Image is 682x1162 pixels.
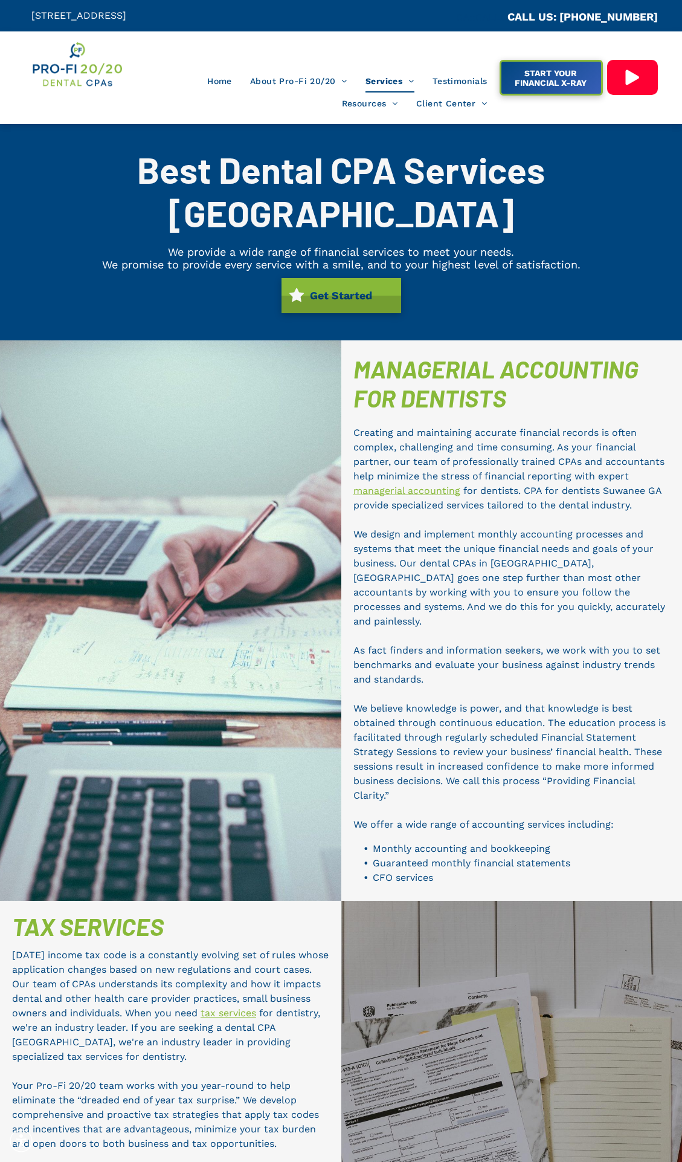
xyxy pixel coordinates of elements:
span: CFO services [373,872,433,883]
span: Creating and maintaining accurate financial records is often complex, challenging and time consum... [353,427,664,482]
a: managerial accounting [353,485,460,496]
a: tax services [201,1007,256,1019]
span: Your Pro-Fi 20/20 team works with you year-round to help eliminate the “dreaded end of year tax s... [12,1080,319,1149]
span: TAX SERVICES [12,912,164,941]
span: MANAGERIAL ACCOUNTING FOR DENTISTS [353,354,639,412]
span: Monthly accounting and bookkeeping [373,843,550,854]
span: START YOUR FINANCIAL X-RAY [502,62,600,94]
span: [STREET_ADDRESS] [31,10,126,21]
span: CA::CALLC [456,11,507,23]
a: CALL US: [PHONE_NUMBER] [507,10,658,23]
a: Client Center [407,93,497,115]
span: As fact finders and information seekers, we work with you to set benchmarks and evaluate your bus... [353,644,660,685]
span: We promise to provide every service with a smile, and to your highest level of satisfaction. [102,258,581,271]
span: for dentists. CPA for dentists Suwanee GA provide specialized services tailored to the dental ind... [353,485,661,511]
a: START YOUR FINANCIAL X-RAY [500,60,603,96]
a: Resources [333,93,407,115]
span: We offer a wide range of accounting services including: [353,819,614,830]
span: Best Dental CPA Services [GEOGRAPHIC_DATA] [137,148,545,235]
span: Guaranteed monthly financial statements [373,857,570,869]
a: Get Started [281,278,401,313]
a: About Pro-Fi 20/20 [241,70,356,93]
span: [DATE] income tax code is a constantly evolving set of rules whose application changes based on n... [12,949,329,1019]
img: Get Dental CPA Consulting, Bookkeeping, & Bank Loans [31,41,123,88]
span: We believe knowledge is power, and that knowledge is best obtained through continuous education. ... [353,703,666,801]
span: We design and implement monthly accounting processes and systems that meet the unique financial n... [353,528,665,627]
a: Home [198,70,241,93]
a: Testimonials [423,70,497,93]
a: Services [356,70,423,93]
span: We provide a wide range of financial services to meet your needs. [168,245,514,258]
span: Get Started [306,283,376,308]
